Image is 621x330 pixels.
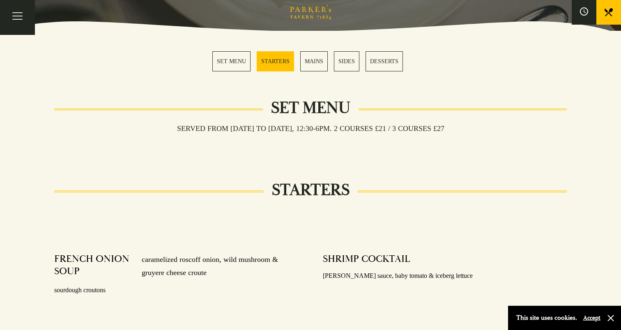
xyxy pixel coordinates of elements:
[366,51,403,71] a: 5 / 5
[583,314,600,322] button: Accept
[300,51,328,71] a: 3 / 5
[263,98,359,118] h2: Set Menu
[323,253,410,265] h4: SHRIMP COCKTAIL
[257,51,294,71] a: 2 / 5
[323,270,567,282] p: [PERSON_NAME] sauce, baby tomato & iceberg lettuce
[516,312,577,324] p: This site uses cookies.
[169,124,453,133] h3: Served from [DATE] to [DATE], 12:30-6pm. 2 COURSES £21 / 3 COURSES £27
[264,180,358,200] h2: STARTERS
[334,51,359,71] a: 4 / 5
[607,314,615,322] button: Close and accept
[133,253,298,280] p: caramelized roscoff onion, wild mushroom & gruyere cheese croute
[54,253,133,280] h4: FRENCH ONION SOUP
[54,284,298,296] p: sourdough croutons
[212,51,251,71] a: 1 / 5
